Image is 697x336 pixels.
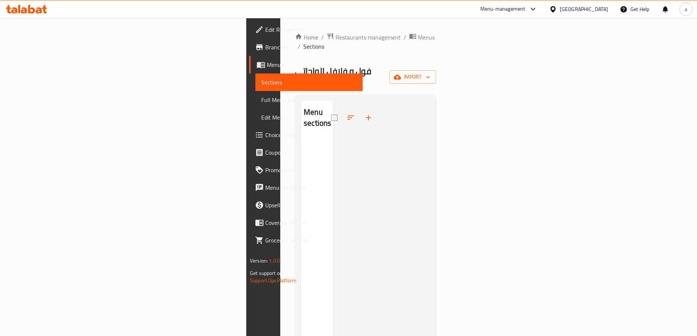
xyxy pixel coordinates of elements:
[560,5,608,13] div: [GEOGRAPHIC_DATA]
[250,276,296,285] a: Support.OpsPlatform
[265,25,357,34] span: Edit Restaurant
[418,33,435,42] span: Menus
[404,33,406,42] li: /
[360,109,377,127] button: Add section
[249,214,363,231] a: Coverage Report
[301,135,333,141] nav: Menu sections
[265,131,357,139] span: Choice Groups
[249,196,363,214] a: Upsell
[409,33,435,42] a: Menus
[395,72,430,82] span: import
[480,5,525,14] div: Menu-management
[261,95,357,104] span: Full Menu View
[249,179,363,196] a: Menu disclaimer
[327,33,401,42] a: Restaurants management
[265,166,357,174] span: Promotions
[249,21,363,38] a: Edit Restaurant
[250,268,284,278] span: Get support on:
[267,60,357,69] span: Menus
[685,5,687,13] span: a
[249,38,363,56] a: Branches
[249,161,363,179] a: Promotions
[255,73,363,91] a: Sections
[336,33,401,42] span: Restaurants management
[265,148,357,157] span: Coupons
[261,78,357,87] span: Sections
[265,236,357,245] span: Grocery Checklist
[265,201,357,209] span: Upsell
[265,43,357,52] span: Branches
[255,91,363,109] a: Full Menu View
[249,126,363,144] a: Choice Groups
[265,218,357,227] span: Coverage Report
[295,33,436,51] nav: breadcrumb
[255,109,363,126] a: Edit Menu
[249,231,363,249] a: Grocery Checklist
[261,113,357,122] span: Edit Menu
[249,144,363,161] a: Coupons
[389,70,436,84] button: import
[265,183,357,192] span: Menu disclaimer
[269,256,280,265] span: 1.0.0
[249,56,363,73] a: Menus
[250,256,268,265] span: Version:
